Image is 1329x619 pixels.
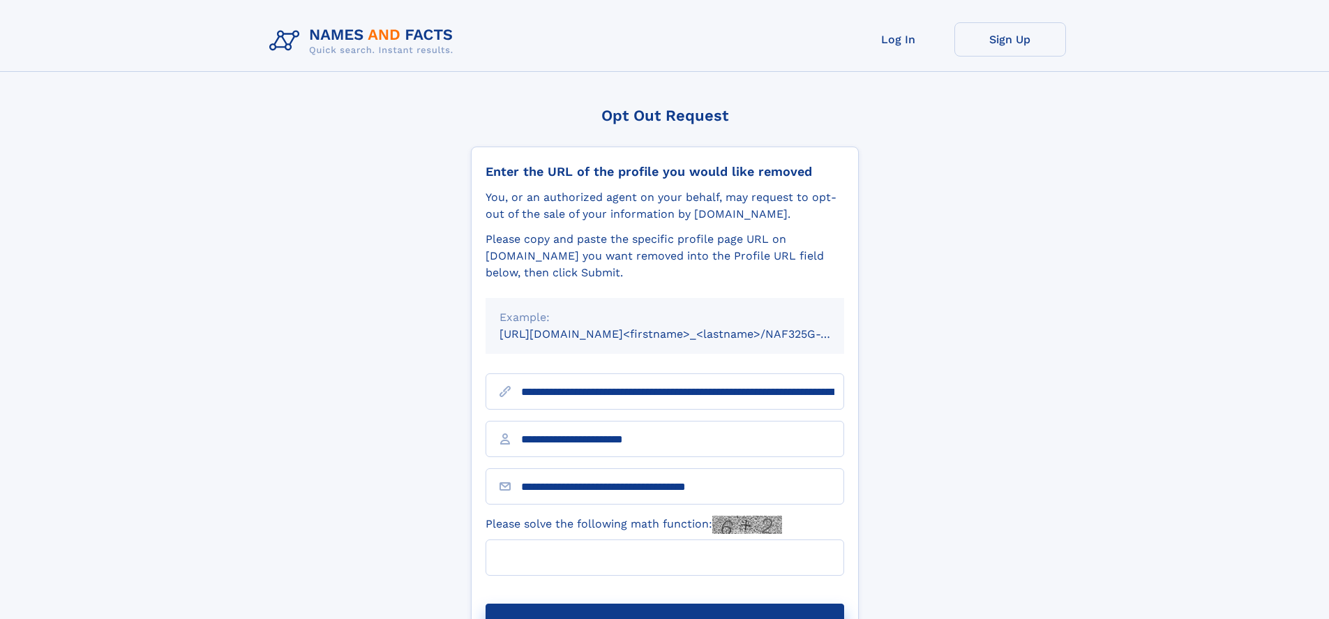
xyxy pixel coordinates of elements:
div: Please copy and paste the specific profile page URL on [DOMAIN_NAME] you want removed into the Pr... [486,231,844,281]
div: Example: [500,309,830,326]
div: Opt Out Request [471,107,859,124]
small: [URL][DOMAIN_NAME]<firstname>_<lastname>/NAF325G-xxxxxxxx [500,327,871,341]
a: Log In [843,22,954,57]
div: You, or an authorized agent on your behalf, may request to opt-out of the sale of your informatio... [486,189,844,223]
a: Sign Up [954,22,1066,57]
div: Enter the URL of the profile you would like removed [486,164,844,179]
img: Logo Names and Facts [264,22,465,60]
label: Please solve the following math function: [486,516,782,534]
